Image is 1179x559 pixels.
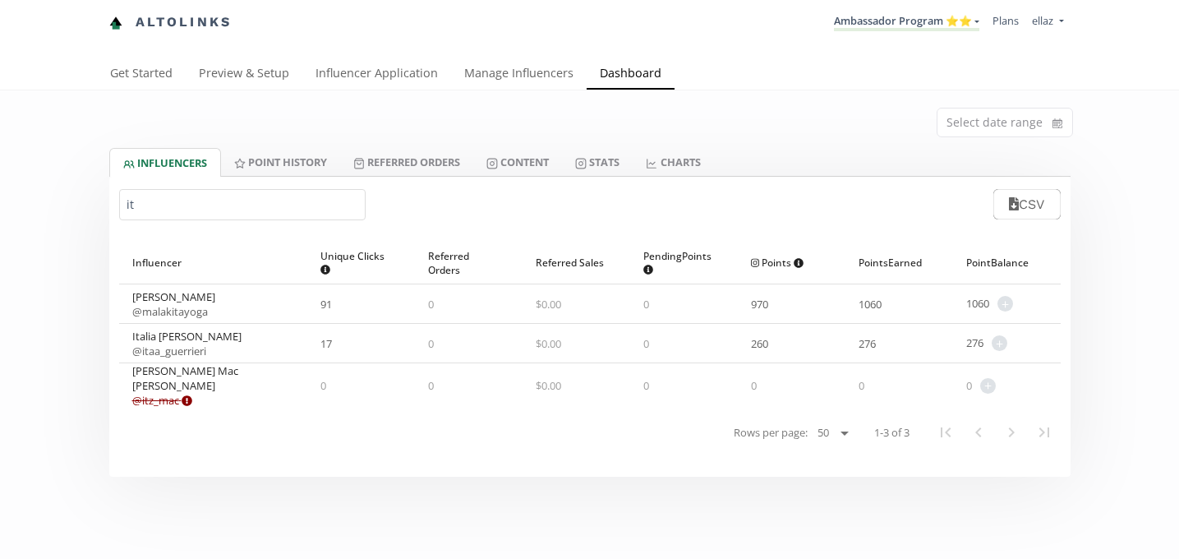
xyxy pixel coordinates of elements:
[643,336,649,351] span: 0
[1028,416,1061,449] button: Last Page
[320,297,332,312] span: 91
[428,336,434,351] span: 0
[834,13,979,31] a: Ambassador Program ⭐️⭐️
[633,148,713,176] a: CHARTS
[109,148,221,177] a: INFLUENCERS
[929,416,962,449] button: First Page
[109,9,233,36] a: Altolinks
[536,297,561,312] span: $ 0.00
[997,296,1013,312] span: +
[132,344,206,358] a: @itaa_guerrieri
[966,378,972,394] span: 0
[1032,13,1063,32] a: ellaz
[536,336,561,351] span: $ 0.00
[859,378,864,393] span: 0
[751,297,768,312] span: 970
[1032,13,1053,28] span: ellaz
[302,58,451,91] a: Influencer Application
[221,148,340,176] a: Point HISTORY
[320,336,332,351] span: 17
[811,423,854,443] select: Rows per page:
[962,416,995,449] button: Previous Page
[587,58,675,91] a: Dashboard
[16,16,69,66] iframe: chat widget
[132,304,208,319] a: @malakitayoga
[859,242,940,284] div: Points Earned
[995,416,1028,449] button: Next Page
[562,148,633,176] a: Stats
[132,289,215,319] div: [PERSON_NAME]
[97,58,186,91] a: Get Started
[473,148,562,176] a: Content
[643,297,649,312] span: 0
[966,296,989,312] span: 1060
[132,363,295,408] div: [PERSON_NAME] Mac [PERSON_NAME]
[992,335,1007,351] span: +
[428,242,509,284] div: Referred Orders
[980,378,996,394] span: +
[536,378,561,393] span: $ 0.00
[966,335,983,351] span: 276
[751,256,804,270] span: Points
[132,242,295,284] div: Influencer
[340,148,473,176] a: Referred Orders
[643,249,712,277] span: Pending Points
[874,425,910,441] span: 1-3 of 3
[751,336,768,351] span: 260
[993,189,1060,219] button: CSV
[966,242,1048,284] div: Point Balance
[320,378,326,393] span: 0
[1052,115,1062,132] svg: calendar
[119,189,366,220] input: Search by name or handle...
[451,58,587,91] a: Manage Influencers
[859,336,876,351] span: 276
[109,16,122,30] img: favicon-32x32.png
[734,425,808,441] span: Rows per page:
[859,297,882,312] span: 1060
[992,13,1019,28] a: Plans
[428,297,434,312] span: 0
[186,58,302,91] a: Preview & Setup
[643,378,649,393] span: 0
[428,378,434,393] span: 0
[320,249,389,277] span: Unique Clicks
[536,242,617,284] div: Referred Sales
[751,378,757,393] span: 0
[132,393,192,408] a: @itz_mac
[132,329,242,358] div: Italia [PERSON_NAME]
